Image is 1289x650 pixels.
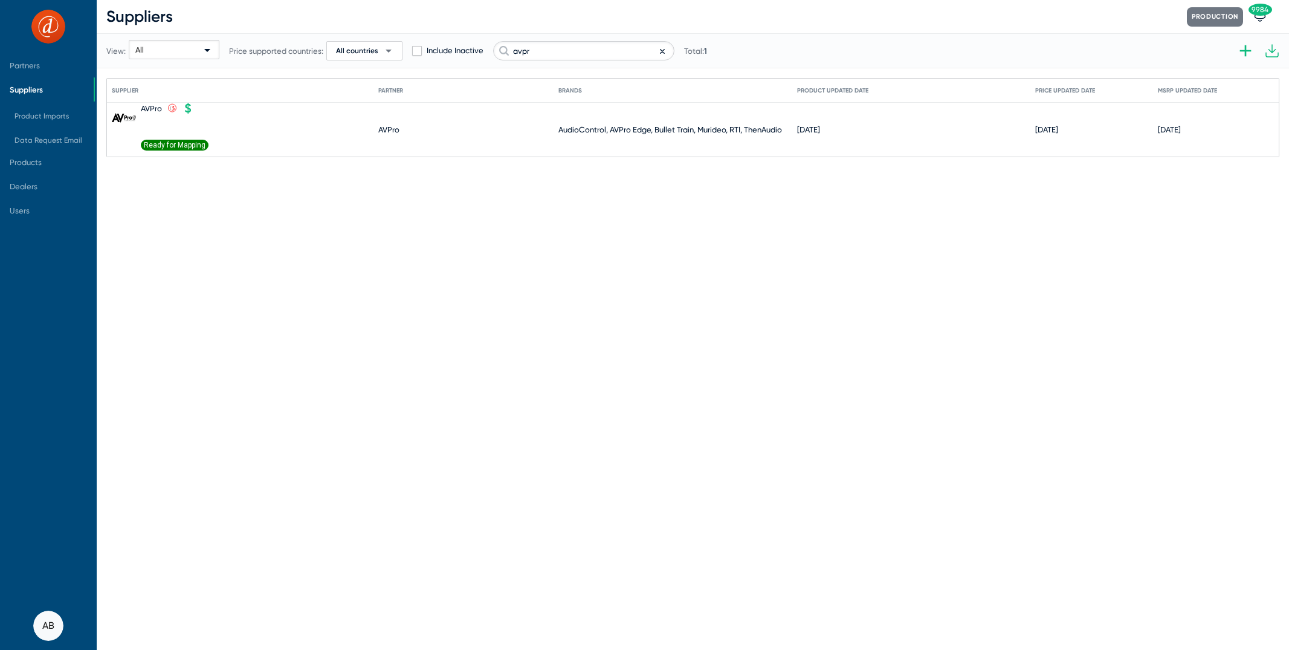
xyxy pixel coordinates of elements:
div: Price Updated Date [1035,87,1095,94]
mat-header-cell: Brands [558,79,797,103]
div: [DATE] [1158,125,1181,134]
div: AVPro [378,125,399,134]
img: AVProStore_638622038089091468.png [112,113,136,122]
div: [DATE] [797,125,820,134]
button: All countriesarrow_drop_down [326,41,402,60]
div: MSRP Updated Date [1158,87,1228,94]
span: Include Inactive [427,44,483,58]
div: AVPro [141,104,162,113]
div: AudioControl, AVPro Edge, Bullet Train, Murideo, RTI, ThenAudio [558,125,782,134]
button: AB [33,611,63,641]
span: Users [10,206,30,215]
span: arrow_drop_down [381,44,396,58]
span: Data Request Email [15,136,82,145]
span: Price supported countries: [229,47,323,56]
div: Partner [378,87,403,94]
div: MSRP Updated Date [1158,87,1217,94]
span: All [135,45,144,54]
div: Product Updated Date [797,87,868,94]
span: All countries [336,46,378,56]
div: [DATE] [1035,125,1058,134]
div: Price Updated Date [1035,87,1106,94]
span: Suppliers [106,7,173,26]
div: Supplier [112,87,138,94]
span: Dealers [10,182,37,191]
div: Partner [378,87,414,94]
span: Products [10,158,42,167]
span: Ready for Mapping [141,140,208,151]
span: 9984 [1249,4,1272,16]
span: Total: [684,47,707,56]
div: Product Updated Date [797,87,879,94]
span: 1 [704,47,707,56]
span: Suppliers [10,85,43,94]
input: Search suppliers [493,41,674,60]
div: Supplier [112,87,149,94]
span: View: [106,47,126,56]
span: Partners [10,61,40,70]
span: Product Imports [15,112,69,120]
